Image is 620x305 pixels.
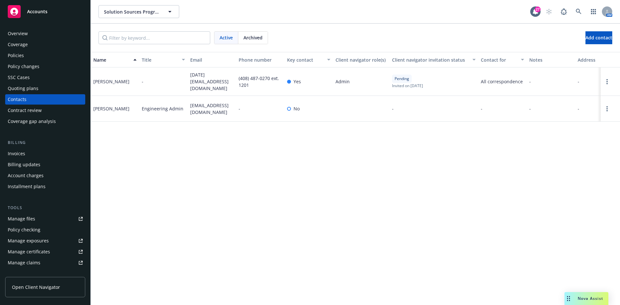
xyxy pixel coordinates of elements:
[578,296,603,301] span: Nova Assist
[8,83,38,94] div: Quoting plans
[564,292,608,305] button: Nova Assist
[8,159,40,170] div: Billing updates
[5,159,85,170] a: Billing updates
[5,28,85,39] a: Overview
[239,56,282,63] div: Phone number
[5,105,85,116] a: Contract review
[478,52,527,67] button: Contact for
[529,105,531,112] span: -
[587,5,600,18] a: Switch app
[578,105,579,112] span: -
[564,292,573,305] div: Drag to move
[190,56,233,63] div: Email
[8,181,46,192] div: Installment plans
[142,105,183,112] span: Engineering Admin
[336,56,387,63] div: Client navigator role(s)
[284,52,333,67] button: Key contact
[93,78,129,85] div: [PERSON_NAME]
[5,258,85,268] a: Manage claims
[5,214,85,224] a: Manage files
[5,39,85,50] a: Coverage
[8,39,28,50] div: Coverage
[188,52,236,67] button: Email
[585,31,612,44] button: Add contact
[392,105,394,112] span: -
[139,52,188,67] button: Title
[585,35,612,41] span: Add contact
[8,269,38,279] div: Manage BORs
[5,83,85,94] a: Quoting plans
[535,6,541,12] div: 27
[5,61,85,72] a: Policy changes
[5,269,85,279] a: Manage BORs
[142,56,178,63] div: Title
[529,56,573,63] div: Notes
[93,105,129,112] div: [PERSON_NAME]
[5,205,85,211] div: Tools
[5,94,85,105] a: Contacts
[91,52,139,67] button: Name
[5,236,85,246] a: Manage exposures
[8,170,44,181] div: Account charges
[5,148,85,159] a: Invoices
[529,78,531,85] span: -
[527,52,575,67] button: Notes
[336,78,350,85] span: Admin
[8,214,35,224] div: Manage files
[8,72,30,83] div: SSC Cases
[578,78,579,85] span: -
[8,148,25,159] div: Invoices
[395,76,409,82] span: Pending
[287,56,323,63] div: Key contact
[8,61,39,72] div: Policy changes
[5,72,85,83] a: SSC Cases
[5,3,85,21] a: Accounts
[481,56,517,63] div: Contact for
[239,105,240,112] span: -
[8,225,40,235] div: Policy checking
[12,284,60,290] span: Open Client Navigator
[333,52,389,67] button: Client navigator role(s)
[27,9,47,14] span: Accounts
[8,247,50,257] div: Manage certificates
[243,34,263,41] span: Archived
[5,170,85,181] a: Account charges
[8,105,42,116] div: Contract review
[481,105,482,112] span: -
[8,258,40,268] div: Manage claims
[8,28,28,39] div: Overview
[104,8,160,15] span: Solution Sources Programming, Inc.
[8,236,49,246] div: Manage exposures
[294,105,300,112] span: No
[220,34,233,41] span: Active
[8,94,26,105] div: Contacts
[5,225,85,235] a: Policy checking
[603,78,611,86] a: Open options
[98,31,210,44] input: Filter by keyword...
[8,50,24,61] div: Policies
[190,102,233,116] span: [EMAIL_ADDRESS][DOMAIN_NAME]
[5,116,85,127] a: Coverage gap analysis
[5,247,85,257] a: Manage certificates
[557,5,570,18] a: Report a Bug
[392,83,423,88] span: Invited on [DATE]
[5,181,85,192] a: Installment plans
[389,52,478,67] button: Client navigator invitation status
[603,105,611,113] a: Open options
[542,5,555,18] a: Start snowing
[236,52,284,67] button: Phone number
[294,78,301,85] span: Yes
[392,56,469,63] div: Client navigator invitation status
[239,75,282,88] span: (408) 487-0270 ext. 1201
[190,71,233,92] span: [DATE][EMAIL_ADDRESS][DOMAIN_NAME]
[5,50,85,61] a: Policies
[93,56,129,63] div: Name
[8,116,56,127] div: Coverage gap analysis
[572,5,585,18] a: Search
[142,78,143,85] span: -
[98,5,179,18] button: Solution Sources Programming, Inc.
[481,78,524,85] span: All correspondence
[5,139,85,146] div: Billing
